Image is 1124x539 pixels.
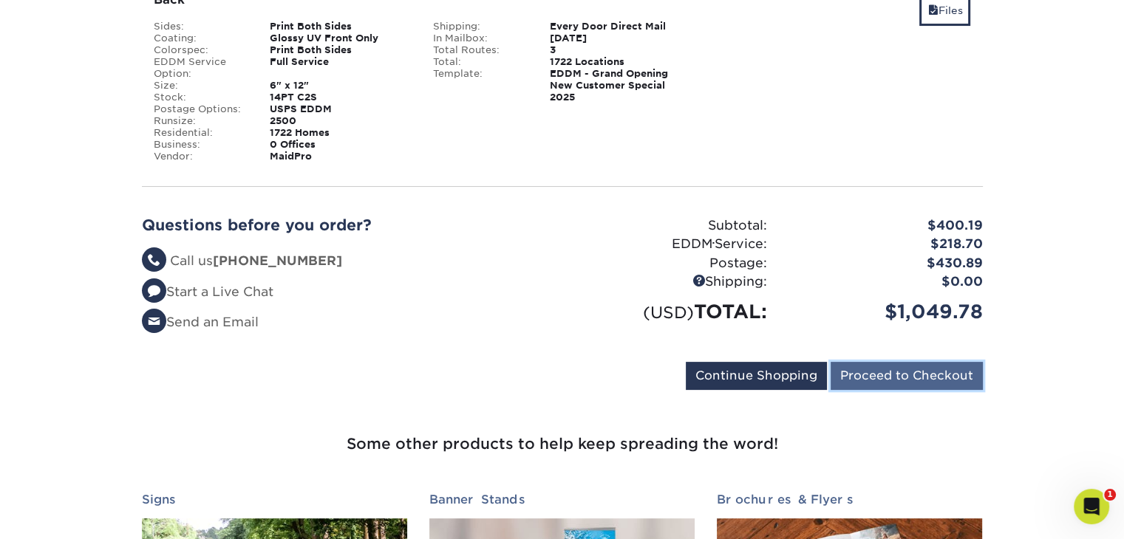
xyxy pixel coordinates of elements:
[259,32,422,44] div: Glossy UV Front Only
[562,272,778,292] div: Shipping:
[712,241,715,247] span: ®
[143,32,259,44] div: Coating:
[422,32,539,44] div: In Mailbox:
[143,127,259,139] div: Residential:
[422,44,539,56] div: Total Routes:
[131,396,994,475] h3: Some other products to help keep spreading the word!
[143,44,259,56] div: Colorspec:
[142,284,273,299] a: Start a Live Chat
[539,32,702,44] div: [DATE]
[259,151,422,162] div: MaidPro
[259,92,422,103] div: 14PT C2S
[143,139,259,151] div: Business:
[539,44,702,56] div: 3
[1104,489,1116,501] span: 1
[259,115,422,127] div: 2500
[143,80,259,92] div: Size:
[562,254,778,273] div: Postage:
[143,151,259,162] div: Vendor:
[143,92,259,103] div: Stock:
[4,494,126,534] iframe: Google Customer Reviews
[259,103,422,115] div: USPS EDDM
[422,68,539,103] div: Template:
[143,56,259,80] div: EDDM Service Option:
[562,216,778,236] div: Subtotal:
[539,56,702,68] div: 1722 Locations
[1074,489,1109,524] iframe: Intercom live chat
[142,315,259,329] a: Send an Email
[422,56,539,68] div: Total:
[142,252,551,271] li: Call us
[686,362,827,390] input: Continue Shopping
[778,235,994,254] div: $218.70
[142,492,407,507] h2: Signs
[143,103,259,115] div: Postage Options:
[927,4,938,16] span: files
[562,298,778,326] div: TOTAL:
[142,216,551,234] h2: Questions before you order?
[259,80,422,92] div: 6" x 12"
[778,254,994,273] div: $430.89
[831,362,983,390] input: Proceed to Checkout
[643,303,694,322] small: (USD)
[259,127,422,139] div: 1722 Homes
[259,56,422,80] div: Full Service
[259,44,422,56] div: Print Both Sides
[778,298,994,326] div: $1,049.78
[259,139,422,151] div: 0 Offices
[778,272,994,292] div: $0.00
[539,21,702,32] div: Every Door Direct Mail
[213,253,342,268] strong: [PHONE_NUMBER]
[143,115,259,127] div: Runsize:
[778,216,994,236] div: $400.19
[562,235,778,254] div: EDDM Service:
[143,21,259,32] div: Sides:
[422,21,539,32] div: Shipping:
[429,492,695,507] h2: Banner Stands
[259,21,422,32] div: Print Both Sides
[717,492,982,507] h2: Brochures & Flyers
[539,68,702,103] div: EDDM - Grand Opening New Customer Special 2025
